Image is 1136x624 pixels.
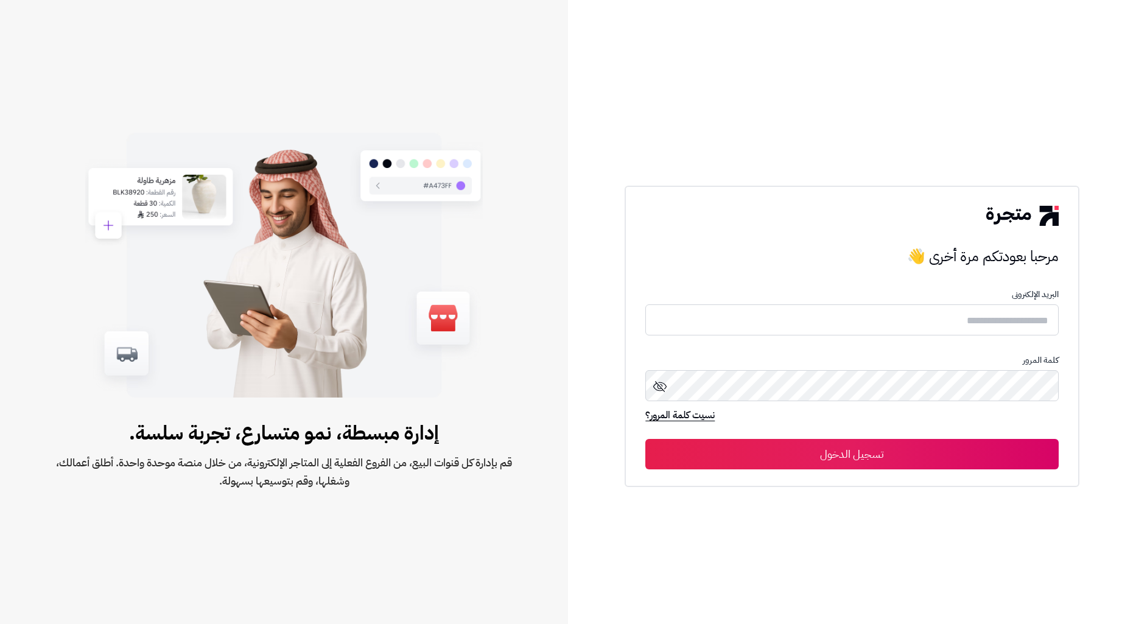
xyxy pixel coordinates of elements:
[645,244,1058,268] h3: مرحبا بعودتكم مرة أخرى 👋
[986,206,1058,225] img: logo-2.png
[645,408,715,425] a: نسيت كلمة المرور؟
[645,290,1058,300] p: البريد الإلكترونى
[645,356,1058,365] p: كلمة المرور
[39,418,529,447] span: إدارة مبسطة، نمو متسارع، تجربة سلسة.
[645,439,1058,469] button: تسجيل الدخول
[39,454,529,490] span: قم بإدارة كل قنوات البيع، من الفروع الفعلية إلى المتاجر الإلكترونية، من خلال منصة موحدة واحدة. أط...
